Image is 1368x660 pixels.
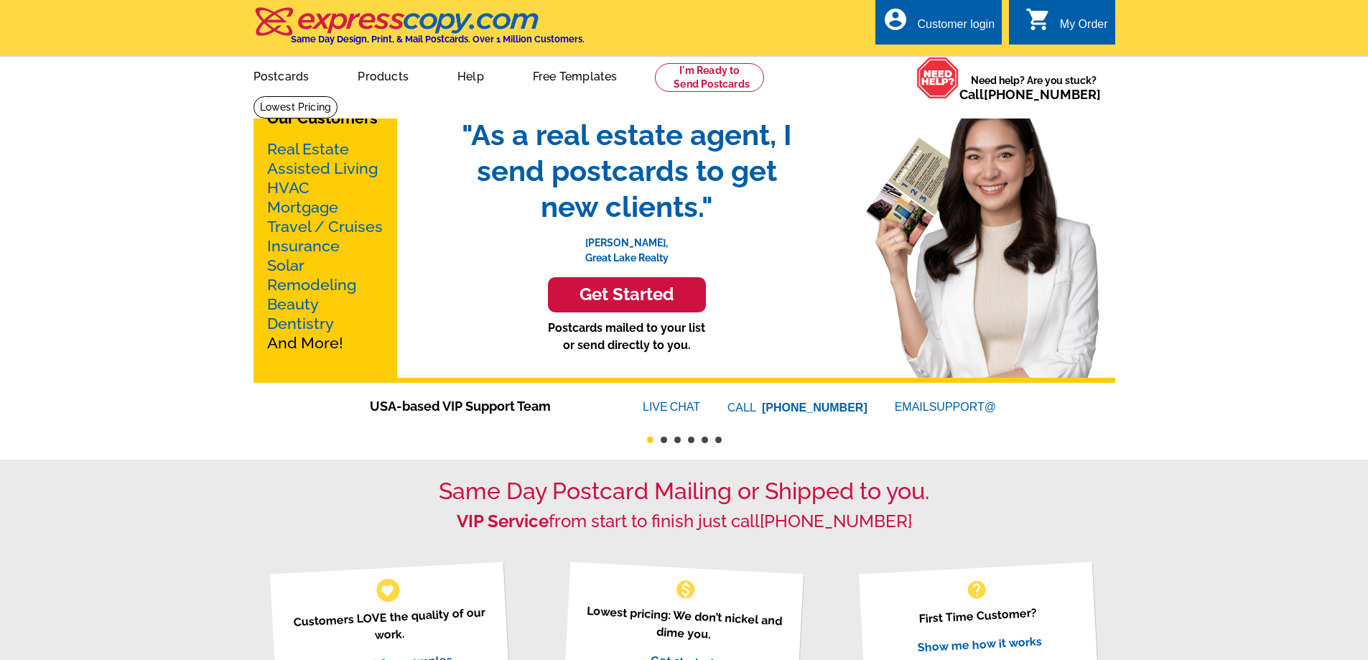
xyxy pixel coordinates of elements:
[959,73,1108,102] span: Need help? Are you stuck?
[917,634,1042,654] a: Show me how it works
[715,437,722,443] button: 6 of 6
[895,401,998,413] a: EMAILSUPPORT@
[959,87,1101,102] span: Call
[760,511,912,531] a: [PHONE_NUMBER]
[291,34,585,45] h4: Same Day Design, Print, & Mail Postcards. Over 1 Million Customers.
[253,17,585,45] a: Same Day Design, Print, & Mail Postcards. Over 1 Million Customers.
[510,58,641,92] a: Free Templates
[370,396,600,416] span: USA-based VIP Support Team
[267,256,304,274] a: Solar
[762,401,867,414] a: [PHONE_NUMBER]
[917,18,995,38] div: Customer login
[253,511,1115,532] h2: from start to finish just call
[267,179,310,197] a: HVAC
[582,602,786,647] p: Lowest pricing: We don’t nickel and dime you.
[661,437,667,443] button: 2 of 6
[267,315,334,333] a: Dentistry
[566,284,688,305] h3: Get Started
[253,478,1115,505] h1: Same Day Postcard Mailing or Shipped to you.
[702,437,708,443] button: 5 of 6
[877,602,1079,630] p: First Time Customer?
[457,511,549,531] strong: VIP Service
[674,437,681,443] button: 3 of 6
[267,237,340,255] a: Insurance
[447,320,806,354] p: Postcards mailed to your list or send directly to you.
[447,117,806,225] span: "As a real estate agent, I send postcards to get new clients."
[647,437,653,443] button: 1 of 6
[447,225,806,266] p: [PERSON_NAME], Great Lake Realty
[380,582,395,598] span: favorite
[643,401,700,413] a: LIVECHAT
[883,16,995,34] a: account_circle Customer login
[267,218,383,236] a: Travel / Cruises
[1060,18,1108,38] div: My Order
[984,87,1101,102] a: [PHONE_NUMBER]
[1025,16,1108,34] a: shopping_cart My Order
[267,140,349,158] a: Real Estate
[267,276,356,294] a: Remodeling
[883,6,908,32] i: account_circle
[916,57,959,99] img: help
[965,578,988,601] span: help
[267,295,319,313] a: Beauty
[335,58,432,92] a: Products
[231,58,332,92] a: Postcards
[267,198,338,216] a: Mortgage
[288,603,491,649] p: Customers LOVE the quality of our work.
[267,159,378,177] a: Assisted Living
[727,399,758,417] font: CALL
[688,437,694,443] button: 4 of 6
[434,58,507,92] a: Help
[447,277,806,312] a: Get Started
[929,399,998,416] font: SUPPORT@
[643,399,670,416] font: LIVE
[1025,6,1051,32] i: shopping_cart
[267,139,383,353] p: And More!
[674,578,697,601] span: monetization_on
